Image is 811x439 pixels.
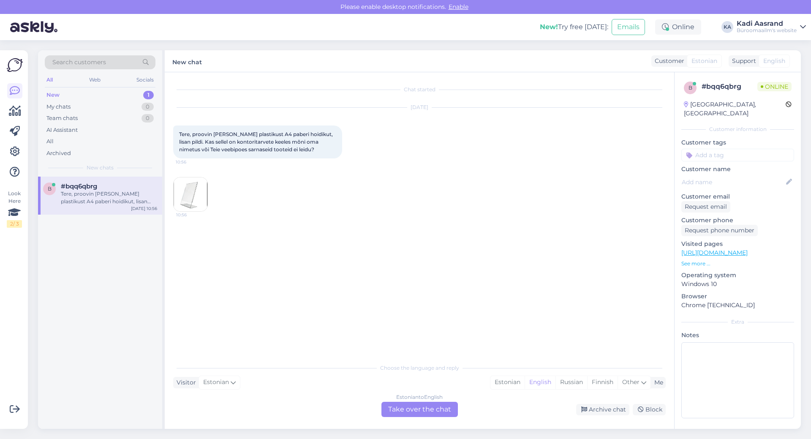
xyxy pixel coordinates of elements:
div: Request email [681,201,730,213]
img: Attachment [174,177,207,211]
p: See more ... [681,260,794,267]
button: Emails [612,19,645,35]
div: Estonian [490,376,525,389]
span: Online [757,82,792,91]
div: Russian [555,376,587,389]
span: b [48,185,52,192]
div: Take over the chat [381,402,458,417]
div: Customer information [681,125,794,133]
p: Customer tags [681,138,794,147]
div: # bqq6qbrg [702,82,757,92]
input: Add name [682,177,784,187]
div: [GEOGRAPHIC_DATA], [GEOGRAPHIC_DATA] [684,100,786,118]
span: English [763,57,785,65]
div: Tere, proovin [PERSON_NAME] plastikust A4 paberi hoidikut, lisan pildi. Kas sellel on kontoritarv... [61,190,157,205]
img: Askly Logo [7,57,23,73]
span: Enable [446,3,471,11]
div: Büroomaailm's website [737,27,797,34]
div: Block [633,404,666,415]
div: Support [729,57,756,65]
div: KA [721,21,733,33]
div: Me [651,378,663,387]
div: Archived [46,149,71,158]
a: [URL][DOMAIN_NAME] [681,249,748,256]
div: Customer [651,57,684,65]
div: 2 / 3 [7,220,22,228]
span: 10:56 [176,212,208,218]
div: 0 [142,103,154,111]
p: Windows 10 [681,280,794,289]
span: Search customers [52,58,106,67]
span: Tere, proovin [PERSON_NAME] plastikust A4 paberi hoidikut, lisan pildi. Kas sellel on kontoritarv... [179,131,334,153]
div: Team chats [46,114,78,123]
label: New chat [172,55,202,67]
p: Customer name [681,165,794,174]
div: Finnish [587,376,618,389]
div: Chat started [173,86,666,93]
div: My chats [46,103,71,111]
div: Choose the language and reply [173,364,666,372]
div: 1 [143,91,154,99]
div: Web [87,74,102,85]
p: Customer phone [681,216,794,225]
div: Request phone number [681,225,758,236]
span: 10:56 [176,159,207,165]
div: Online [655,19,701,35]
div: Estonian to English [396,393,443,401]
div: [DATE] [173,104,666,111]
p: Chrome [TECHNICAL_ID] [681,301,794,310]
a: Kadi AasrandBüroomaailm's website [737,20,806,34]
span: Other [622,378,640,386]
p: Notes [681,331,794,340]
p: Operating system [681,271,794,280]
p: Customer email [681,192,794,201]
div: 0 [142,114,154,123]
p: Browser [681,292,794,301]
div: Kadi Aasrand [737,20,797,27]
div: Socials [135,74,155,85]
div: Visitor [173,378,196,387]
span: b [689,85,692,91]
p: Visited pages [681,240,794,248]
span: Estonian [203,378,229,387]
div: Look Here [7,190,22,228]
div: Archive chat [576,404,629,415]
span: #bqq6qbrg [61,183,97,190]
span: New chats [87,164,114,172]
div: AI Assistant [46,126,78,134]
b: New! [540,23,558,31]
div: [DATE] 10:56 [131,205,157,212]
div: English [525,376,555,389]
input: Add a tag [681,149,794,161]
div: Extra [681,318,794,326]
div: Try free [DATE]: [540,22,608,32]
div: All [46,137,54,146]
span: Estonian [691,57,717,65]
div: New [46,91,60,99]
div: All [45,74,54,85]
